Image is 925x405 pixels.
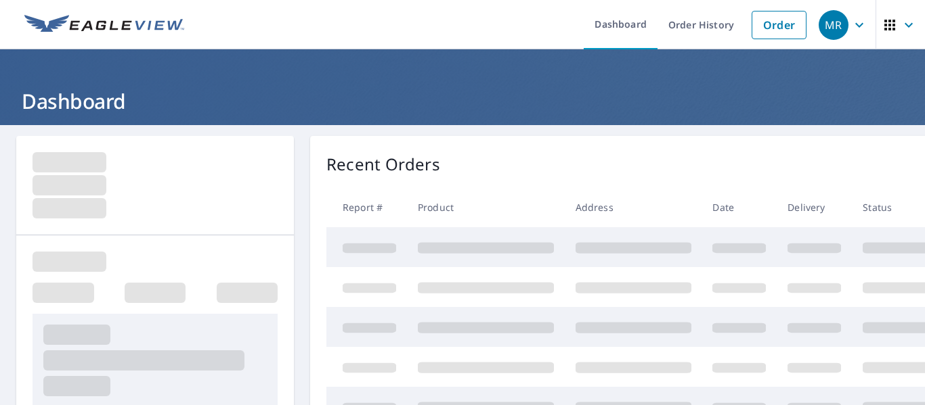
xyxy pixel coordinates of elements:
[752,11,806,39] a: Order
[407,187,565,227] th: Product
[819,10,848,40] div: MR
[777,187,852,227] th: Delivery
[702,187,777,227] th: Date
[326,152,440,176] p: Recent Orders
[565,187,702,227] th: Address
[326,187,407,227] th: Report #
[24,15,184,35] img: EV Logo
[16,87,909,115] h1: Dashboard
